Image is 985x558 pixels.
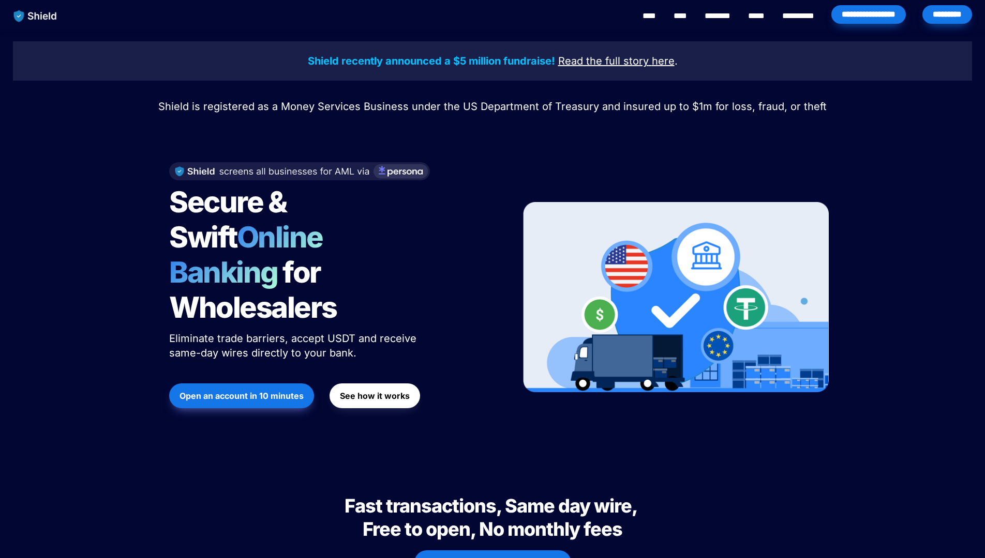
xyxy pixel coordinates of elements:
[169,220,333,290] span: Online Banking
[169,255,337,325] span: for Wholesalers
[330,378,420,413] a: See how it works
[9,5,62,27] img: website logo
[180,391,304,401] strong: Open an account in 10 minutes
[169,332,420,359] span: Eliminate trade barriers, accept USDT and receive same-day wires directly to your bank.
[330,383,420,408] button: See how it works
[345,494,640,540] span: Fast transactions, Same day wire, Free to open, No monthly fees
[652,55,675,67] u: here
[169,378,314,413] a: Open an account in 10 minutes
[169,184,291,255] span: Secure & Swift
[558,56,649,67] a: Read the full story
[308,55,555,67] strong: Shield recently announced a $5 million fundraise!
[558,55,649,67] u: Read the full story
[169,383,314,408] button: Open an account in 10 minutes
[158,100,827,113] span: Shield is registered as a Money Services Business under the US Department of Treasury and insured...
[652,56,675,67] a: here
[675,55,678,67] span: .
[340,391,410,401] strong: See how it works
